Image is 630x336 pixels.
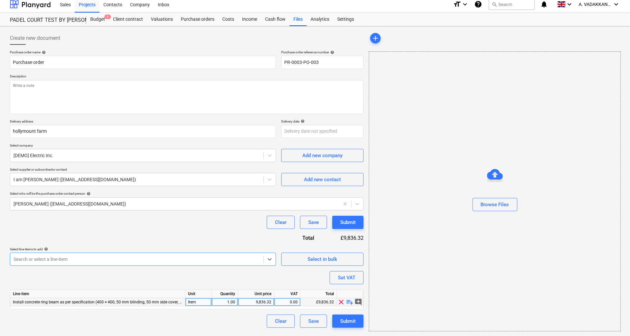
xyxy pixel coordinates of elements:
[238,13,261,26] a: Income
[10,125,276,138] input: Delivery address
[289,13,307,26] a: Files
[307,13,333,26] a: Analytics
[281,125,364,138] input: Delivery date not specified
[281,253,364,266] button: Select in bulk
[267,315,295,328] button: Clear
[177,13,218,26] a: Purchase orders
[277,298,298,306] div: 0.00
[10,290,185,298] div: Line-item
[10,119,276,125] p: Delivery address
[338,298,345,306] span: clear
[104,14,111,19] span: 1
[275,218,287,227] div: Clear
[473,198,517,211] button: Browse Files
[13,300,251,304] span: Install concrete ring beam as per specification (400 × 400, 50 mm blinding, 50 mm side cover, 100...
[308,218,319,227] div: Save
[10,143,276,149] p: Select company
[238,290,274,298] div: Unit price
[329,50,334,54] span: help
[612,0,620,8] i: keyboard_arrow_down
[300,315,327,328] button: Save
[85,192,91,196] span: help
[492,2,497,7] span: search
[214,298,235,306] div: 1.00
[333,13,358,26] a: Settings
[301,298,337,306] div: £9,836.32
[461,0,469,8] i: keyboard_arrow_down
[330,271,364,284] button: Set VAT
[332,216,364,229] button: Submit
[218,13,238,26] a: Costs
[301,290,337,298] div: Total
[281,173,364,186] button: Add new contact
[10,34,60,42] span: Create new document
[281,56,364,69] input: Reference number
[10,191,364,196] div: Select who will be the purchase order contact person
[10,247,276,251] div: Select line-items to add
[332,315,364,328] button: Submit
[274,290,301,298] div: VAT
[338,273,355,282] div: Set VAT
[481,200,509,209] div: Browse Files
[474,0,482,8] i: Knowledge base
[275,317,287,325] div: Clear
[43,247,48,251] span: help
[41,50,46,54] span: help
[340,218,356,227] div: Submit
[86,13,109,26] a: Budget1
[540,0,548,8] i: notifications
[10,17,78,24] div: PADEL COURT TEST BY [PERSON_NAME]
[355,298,363,306] span: add_comment
[597,304,630,336] div: Chat Widget
[325,234,364,242] div: £9,836.32
[267,216,295,229] button: Clear
[369,51,621,331] div: Browse Files
[299,119,305,123] span: help
[10,50,276,54] div: Purchase order name
[185,298,212,306] div: Item
[304,175,341,184] div: Add new contact
[147,13,177,26] a: Valuations
[281,119,364,124] div: Delivery date
[10,167,276,173] p: Select supplier or subcontractor contact
[308,317,319,325] div: Save
[340,317,356,325] div: Submit
[565,0,573,8] i: keyboard_arrow_down
[302,151,342,160] div: Add new company
[261,13,289,26] a: Cash flow
[579,2,612,7] span: A. VADAKKANGARA
[278,234,325,242] div: Total
[300,216,327,229] button: Save
[371,34,379,42] span: add
[10,74,364,80] p: Description
[281,149,364,162] button: Add new company
[86,13,109,26] div: Budget
[109,13,147,26] a: Client contract
[281,50,364,54] div: Purchase order reference number
[346,298,354,306] span: playlist_add
[453,0,461,8] i: format_size
[597,304,630,336] iframe: To enrich screen reader interactions, please activate Accessibility in Grammarly extension settings
[10,56,276,69] input: Document name
[212,290,238,298] div: Quantity
[185,290,212,298] div: Unit
[241,298,271,306] div: 9,836.32
[308,255,337,264] div: Select in bulk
